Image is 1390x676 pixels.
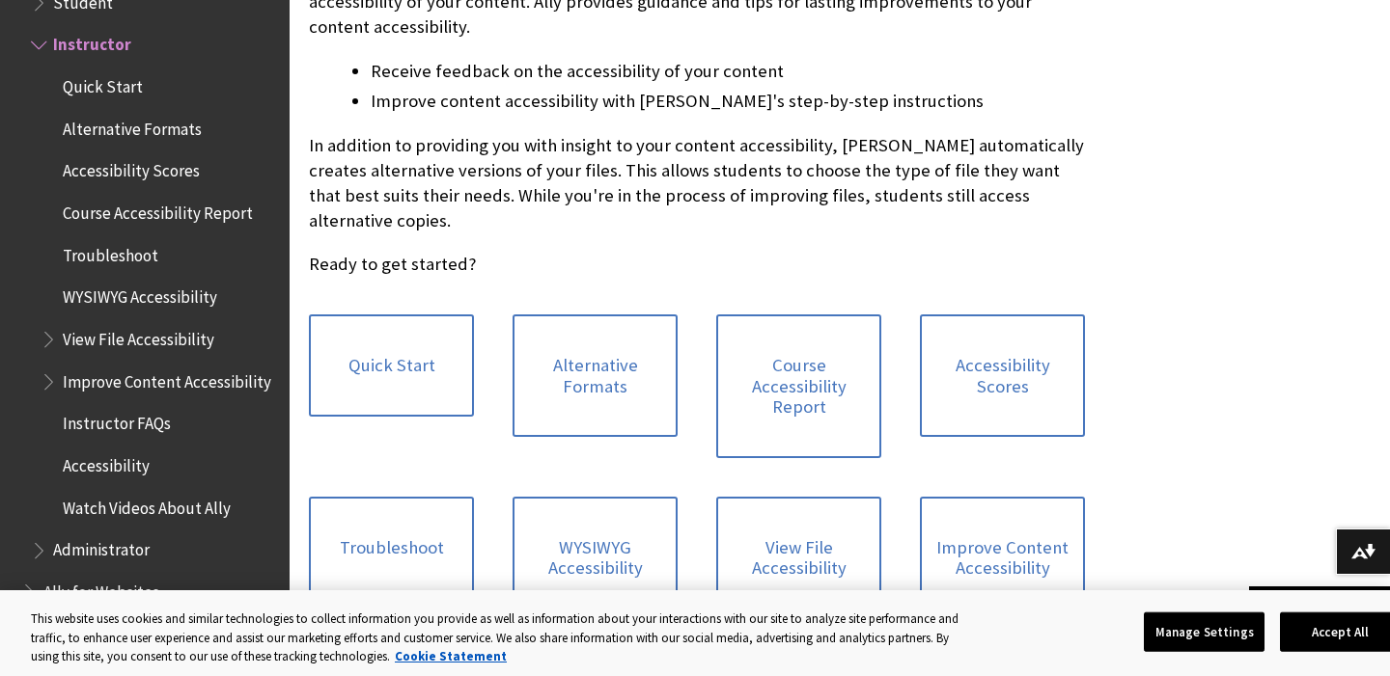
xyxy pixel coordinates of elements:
li: Improve content accessibility with [PERSON_NAME]'s step-by-step instructions [371,88,1085,115]
p: In addition to providing you with insight to your content accessibility, [PERSON_NAME] automatica... [309,133,1085,234]
a: Course Accessibility Report [716,314,881,458]
span: Watch Videos About Ally [63,492,231,518]
div: This website uses cookies and similar technologies to collect information you provide as well as ... [31,609,973,666]
a: More information about your privacy, opens in a new tab [395,648,507,664]
button: Manage Settings [1144,611,1265,652]
a: Alternative Formats [513,314,678,437]
span: WYSIWYG Accessibility [63,282,217,308]
a: Back to top [1249,586,1390,622]
a: Improve Content Accessibility [920,497,1085,619]
span: View File Accessibility [63,323,214,349]
span: Accessibility Scores [63,155,200,181]
p: Ready to get started? [309,252,1085,277]
span: Improve Content Accessibility [63,365,271,392]
span: Instructor [53,29,131,55]
a: Quick Start [309,314,474,417]
span: Course Accessibility Report [63,197,253,223]
li: Receive feedback on the accessibility of your content [371,58,1085,85]
a: Troubleshoot [309,497,474,599]
a: View File Accessibility [716,497,881,619]
span: Accessibility [63,449,150,475]
span: Alternative Formats [63,113,202,139]
a: WYSIWYG Accessibility [513,497,678,619]
span: Administrator [53,534,150,560]
span: Instructor FAQs [63,408,171,434]
a: Accessibility Scores [920,314,1085,437]
span: Ally for Websites [43,576,159,602]
span: Troubleshoot [63,239,158,265]
span: Quick Start [63,70,143,96]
